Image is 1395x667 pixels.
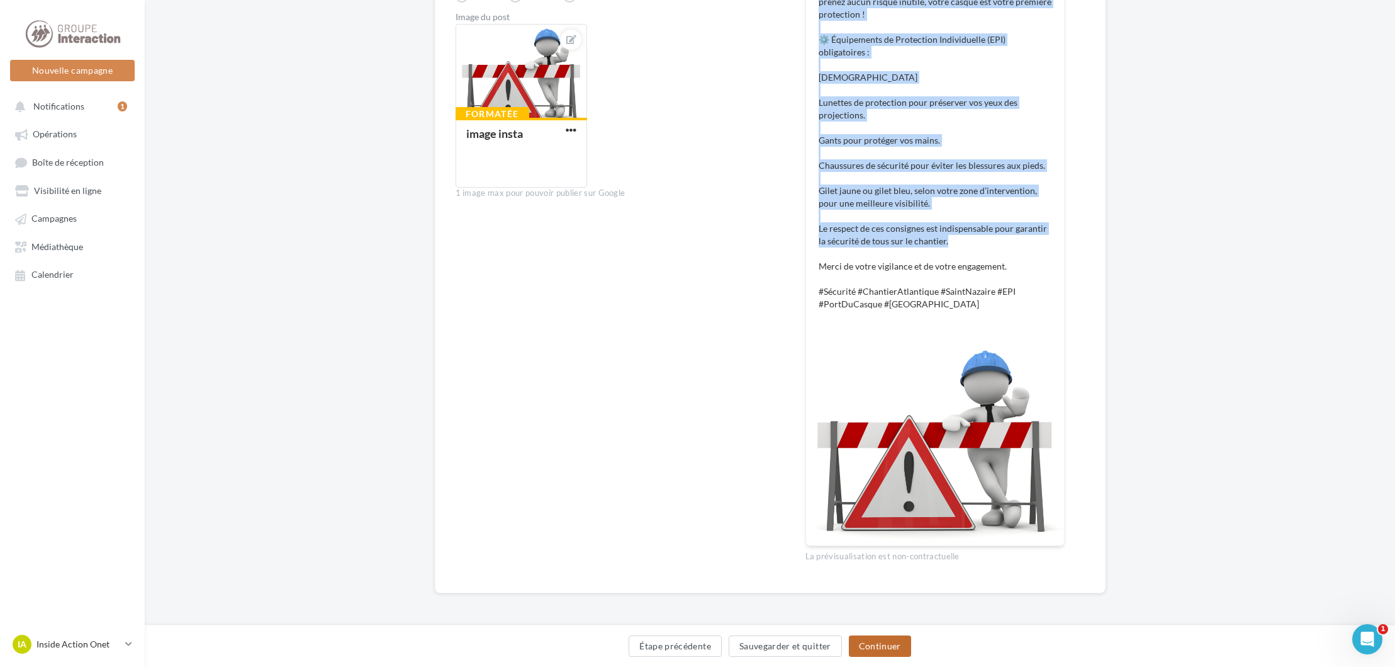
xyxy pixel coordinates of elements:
span: Calendrier [31,270,74,280]
a: Visibilité en ligne [8,179,137,202]
a: Médiathèque [8,235,137,258]
button: Continuer [849,636,911,657]
button: Étape précédente [629,636,722,657]
div: 1 [118,101,127,111]
div: La prévisualisation est non-contractuelle [805,546,1065,562]
iframe: Intercom live chat [1352,624,1382,654]
span: Campagnes [31,214,77,224]
div: image insta [466,127,523,140]
a: Boîte de réception [8,151,137,174]
div: Image du post [456,13,785,21]
a: Calendrier [8,263,137,285]
button: Sauvegarder et quitter [729,636,842,657]
a: Campagnes [8,207,137,229]
div: Formatée [456,107,529,121]
a: IA Inside Action Onet [10,632,135,656]
span: Opérations [33,129,77,140]
span: Visibilité en ligne [34,185,101,196]
span: IA [18,638,26,651]
p: Inside Action Onet [36,638,120,651]
button: Nouvelle campagne [10,60,135,81]
span: 1 [1378,624,1388,634]
span: Médiathèque [31,241,83,252]
button: Notifications 1 [8,94,132,117]
span: Notifications [33,101,84,111]
span: Boîte de réception [32,157,104,168]
div: 1 image max pour pouvoir publier sur Google [456,188,785,199]
a: Opérations [8,122,137,145]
